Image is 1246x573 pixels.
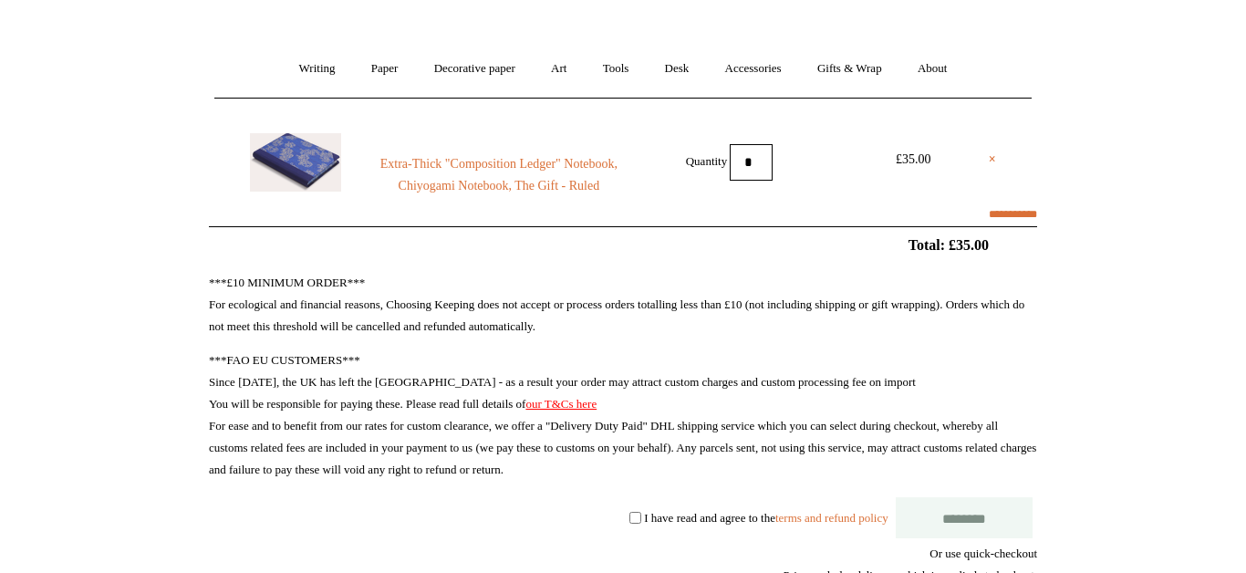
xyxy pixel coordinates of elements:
[989,149,996,171] a: ×
[644,510,888,524] label: I have read and agree to the
[801,45,898,93] a: Gifts & Wrap
[775,510,888,524] a: terms and refund policy
[209,272,1037,338] p: ***£10 MINIMUM ORDER*** For ecological and financial reasons, Choosing Keeping does not accept or...
[283,45,352,93] a: Writing
[375,153,623,197] a: Extra-Thick "Composition Ledger" Notebook, Chiyogami Notebook, The Gift - Ruled
[686,153,728,167] label: Quantity
[587,45,646,93] a: Tools
[649,45,706,93] a: Desk
[355,45,415,93] a: Paper
[418,45,532,93] a: Decorative paper
[209,349,1037,481] p: ***FAO EU CUSTOMERS*** Since [DATE], the UK has left the [GEOGRAPHIC_DATA] - as a result your ord...
[709,45,798,93] a: Accessories
[901,45,964,93] a: About
[167,236,1079,254] h2: Total: £35.00
[250,133,341,192] img: Extra-Thick "Composition Ledger" Notebook, Chiyogami Notebook, The Gift - Ruled
[535,45,583,93] a: Art
[872,149,954,171] div: £35.00
[525,397,597,411] a: our T&Cs here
